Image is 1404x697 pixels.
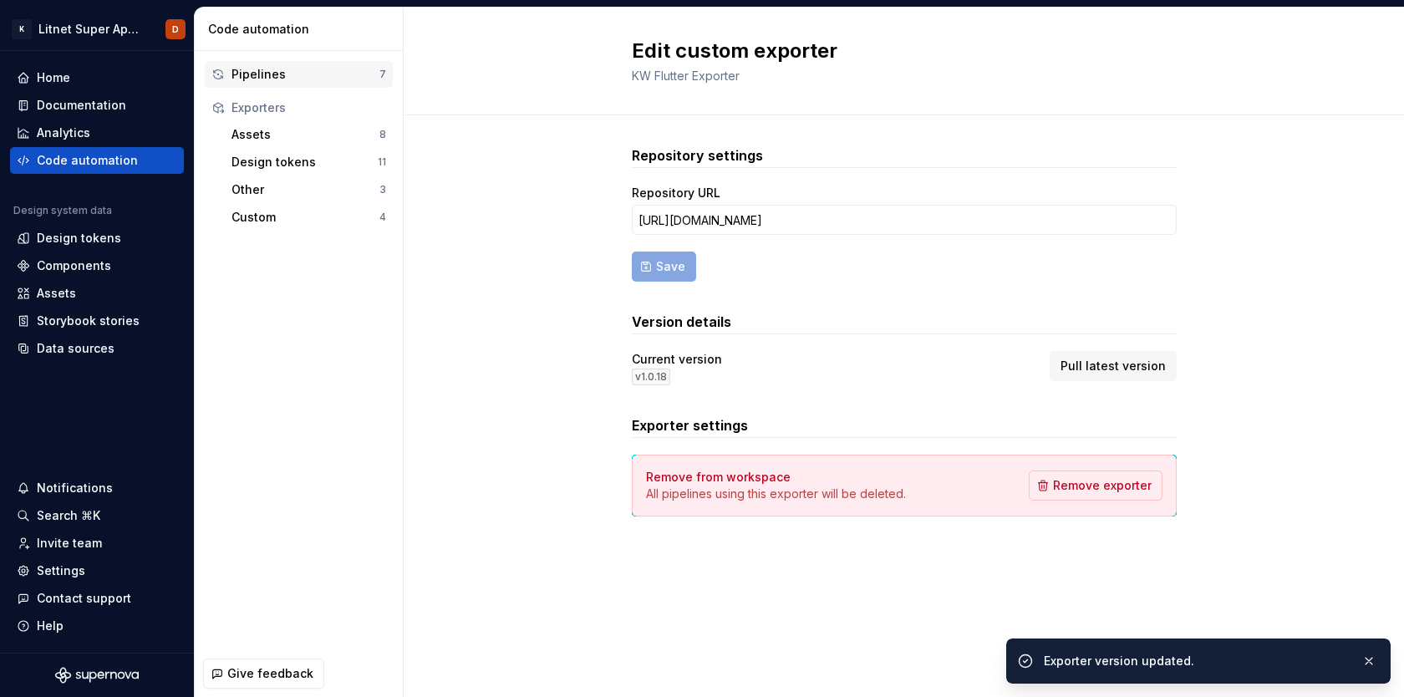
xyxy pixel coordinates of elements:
div: Documentation [37,97,126,114]
h3: Exporter settings [632,415,1177,435]
div: Exporter version updated. [1044,653,1348,669]
button: KLitnet Super App 2.0.D [3,11,191,47]
div: D [172,23,179,36]
div: Search ⌘K [37,507,100,524]
a: Settings [10,557,184,584]
div: Code automation [37,152,138,169]
span: Give feedback [227,665,313,682]
div: Contact support [37,590,131,607]
div: Design tokens [37,230,121,247]
div: v 1.0.18 [632,369,670,385]
div: Storybook stories [37,313,140,329]
div: 3 [379,183,386,196]
div: Exporters [231,99,386,116]
h3: Version details [632,312,1177,332]
div: Home [37,69,70,86]
label: Repository URL [632,185,720,201]
svg: Supernova Logo [55,667,139,684]
a: Design tokens [10,225,184,252]
a: Code automation [10,147,184,174]
div: Help [37,618,64,634]
button: Assets8 [225,121,393,148]
div: Data sources [37,340,114,357]
span: KW Flutter Exporter [632,69,740,83]
div: Current version [632,351,722,368]
div: 4 [379,211,386,224]
button: Custom4 [225,204,393,231]
button: Search ⌘K [10,502,184,529]
div: Assets [37,285,76,302]
div: Code automation [208,21,396,38]
button: Notifications [10,475,184,501]
div: Pipelines [231,66,379,83]
a: Data sources [10,335,184,362]
button: Other3 [225,176,393,203]
span: Pull latest version [1061,358,1166,374]
button: Contact support [10,585,184,612]
a: Home [10,64,184,91]
a: Documentation [10,92,184,119]
span: Remove exporter [1053,477,1152,494]
h3: Repository settings [632,145,1177,165]
button: Remove exporter [1029,471,1162,501]
button: Design tokens11 [225,149,393,176]
div: Analytics [37,125,90,141]
a: Invite team [10,530,184,557]
div: Components [37,257,111,274]
a: Assets [10,280,184,307]
h2: Edit custom exporter [632,38,1157,64]
a: Components [10,252,184,279]
div: Invite team [37,535,102,552]
button: Give feedback [203,659,324,689]
button: Pipelines7 [205,61,393,88]
div: 8 [379,128,386,141]
div: Litnet Super App 2.0. [38,21,145,38]
div: Assets [231,126,379,143]
button: Help [10,613,184,639]
button: Pull latest version [1050,351,1177,381]
div: Custom [231,209,379,226]
div: Other [231,181,379,198]
a: Storybook stories [10,308,184,334]
div: Design tokens [231,154,378,170]
a: Analytics [10,120,184,146]
div: K [12,19,32,39]
p: All pipelines using this exporter will be deleted. [646,486,906,502]
h4: Remove from workspace [646,469,791,486]
div: 7 [379,68,386,81]
div: Settings [37,562,85,579]
div: 11 [378,155,386,169]
div: Notifications [37,480,113,496]
div: Design system data [13,204,112,217]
